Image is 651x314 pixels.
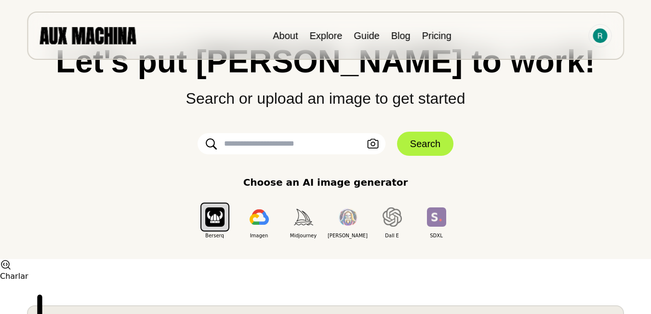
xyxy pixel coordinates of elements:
img: Avatar [593,28,607,43]
span: Dall E [370,232,414,239]
p: Choose an AI image generator [243,175,408,190]
a: Explore [309,30,342,41]
a: Pricing [422,30,452,41]
span: Berserq [193,232,237,239]
h1: Let's put [PERSON_NAME] to work! [19,45,632,77]
span: SDXL [414,232,459,239]
img: AUX MACHINA [40,27,136,44]
img: Imagen [250,209,269,225]
img: Leonardo [338,208,358,226]
span: Imagen [237,232,281,239]
a: Blog [391,30,411,41]
a: Guide [354,30,379,41]
p: Search or upload an image to get started [19,77,632,110]
span: [PERSON_NAME] [326,232,370,239]
img: SDXL [427,207,446,226]
img: Midjourney [294,209,313,225]
span: Midjourney [281,232,326,239]
button: Search [397,132,453,156]
a: About [273,30,298,41]
img: Berserq [205,207,225,226]
img: Dall E [383,207,402,227]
